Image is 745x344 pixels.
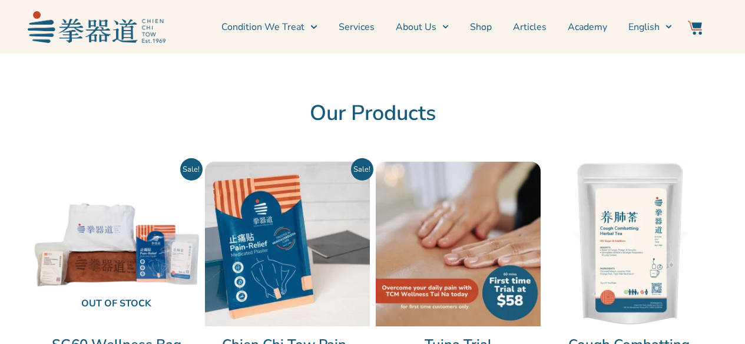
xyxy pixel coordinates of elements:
a: About Us [396,12,449,42]
a: Academy [568,12,607,42]
img: Cough Combatting Herbal Tea [547,162,711,326]
img: Chien Chi Tow Pain-Relief Medicated Plaster [205,162,370,326]
img: Website Icon-03 [688,21,702,35]
span: Out of stock [44,292,190,317]
a: Services [339,12,375,42]
span: Sale! [351,158,373,181]
h2: Our Products [34,101,711,126]
span: Sale! [180,158,203,181]
a: Out of stock [34,162,199,326]
a: English [628,12,672,42]
img: SG60 Wellness Bag [34,162,199,326]
a: Condition We Treat [221,12,317,42]
nav: Menu [171,12,672,42]
a: Articles [513,12,547,42]
span: English [628,20,660,34]
a: Shop [470,12,492,42]
img: Tuina Trial [376,162,541,326]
